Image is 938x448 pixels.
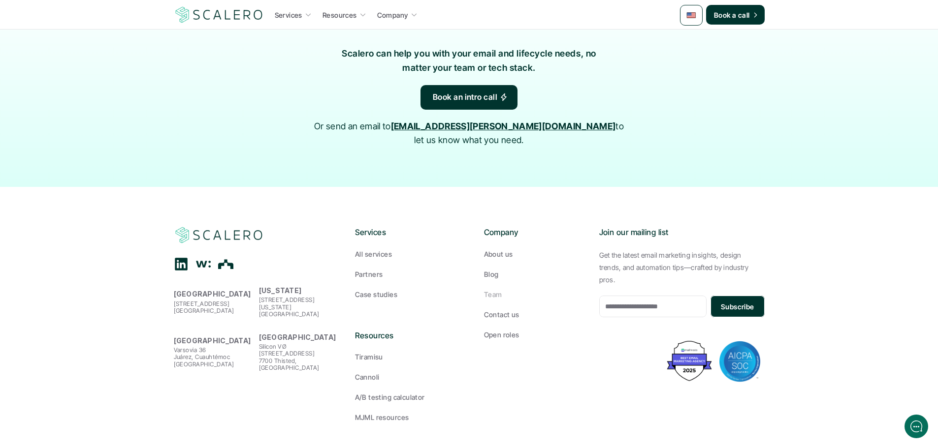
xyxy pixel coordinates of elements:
p: All services [355,249,392,259]
span: New conversation [64,136,118,144]
p: Tiramisu [355,352,383,362]
p: Subscribe [721,301,754,312]
a: Cannoli [355,372,454,382]
p: [STREET_ADDRESS] [US_STATE][GEOGRAPHIC_DATA] [259,297,339,318]
a: Book a call [706,5,765,25]
button: New conversation [15,130,182,150]
p: A/B testing calculator [355,392,425,402]
strong: [US_STATE] [259,286,302,295]
h1: Hi! Welcome to [GEOGRAPHIC_DATA]. [15,48,182,63]
p: Cannoli [355,372,380,382]
p: Join our mailing list [599,226,765,239]
p: Resources [355,329,454,342]
p: Partners [355,269,383,279]
p: Contact us [484,309,519,320]
a: All services [355,249,454,259]
a: Scalero company logotype [174,226,264,244]
strong: [GEOGRAPHIC_DATA] [259,333,336,341]
a: Team [484,289,583,299]
p: Varsovia 36 Juárez, Cuauhtémoc [GEOGRAPHIC_DATA] [174,347,254,368]
a: About us [484,249,583,259]
img: Scalero company logotype [174,5,264,24]
img: Scalero company logotype [174,226,264,244]
p: Silicon VØ [STREET_ADDRESS] 7700 Thisted, [GEOGRAPHIC_DATA] [259,343,339,372]
a: Open roles [484,329,583,340]
a: Scalero company logotype [174,6,264,24]
p: MJML resources [355,412,409,422]
img: Best Email Marketing Agency 2025 - Recognized by Mailmodo [665,338,714,383]
button: Subscribe [711,296,764,317]
p: Team [484,289,502,299]
p: Book a call [714,10,750,20]
p: Resources [323,10,357,20]
a: Partners [355,269,454,279]
a: MJML resources [355,412,454,422]
p: [STREET_ADDRESS] [GEOGRAPHIC_DATA] [174,300,254,315]
p: Get the latest email marketing insights, design trends, and automation tips—crafted by industry p... [599,249,765,286]
strong: [GEOGRAPHIC_DATA] [174,336,251,345]
strong: [GEOGRAPHIC_DATA] [174,290,251,298]
p: Blog [484,269,499,279]
img: 🇺🇸 [686,10,696,20]
p: Services [355,226,454,239]
a: Book an intro call [420,85,518,110]
a: [EMAIL_ADDRESS][PERSON_NAME][DOMAIN_NAME] [391,121,616,131]
p: Or send an email to to let us know what you need. [309,119,629,148]
a: Blog [484,269,583,279]
p: Services [275,10,302,20]
p: About us [484,249,513,259]
p: Open roles [484,329,519,340]
p: Book an intro call [433,91,498,104]
a: A/B testing calculator [355,392,454,402]
iframe: gist-messenger-bubble-iframe [905,415,928,438]
p: Company [484,226,583,239]
a: Case studies [355,289,454,299]
a: Tiramisu [355,352,454,362]
span: We run on Gist [82,344,125,350]
h2: Let us know if we can help with lifecycle marketing. [15,65,182,113]
p: Company [377,10,408,20]
p: Case studies [355,289,397,299]
p: Scalero can help you with your email and lifecycle needs, no matter your team or tech stack. [331,47,607,75]
a: Contact us [484,309,583,320]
